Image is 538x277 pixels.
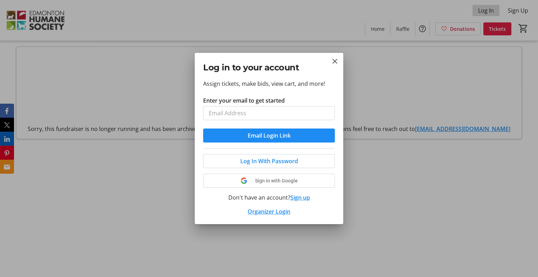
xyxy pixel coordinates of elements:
[331,57,339,65] button: Close
[203,79,335,88] p: Assign tickets, make bids, view cart, and more!
[255,178,298,183] span: Sign in with Google
[203,154,335,168] button: Log In With Password
[248,131,291,140] span: Email Login Link
[290,193,310,202] button: Sign up
[248,208,290,215] a: Organizer Login
[203,129,335,143] button: Email Login Link
[203,174,335,188] button: Sign in with Google
[203,61,335,74] h2: Log in to your account
[203,106,335,120] input: Email Address
[240,157,298,165] span: Log In With Password
[203,193,335,202] div: Don't have an account?
[203,96,285,105] label: Enter your email to get started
